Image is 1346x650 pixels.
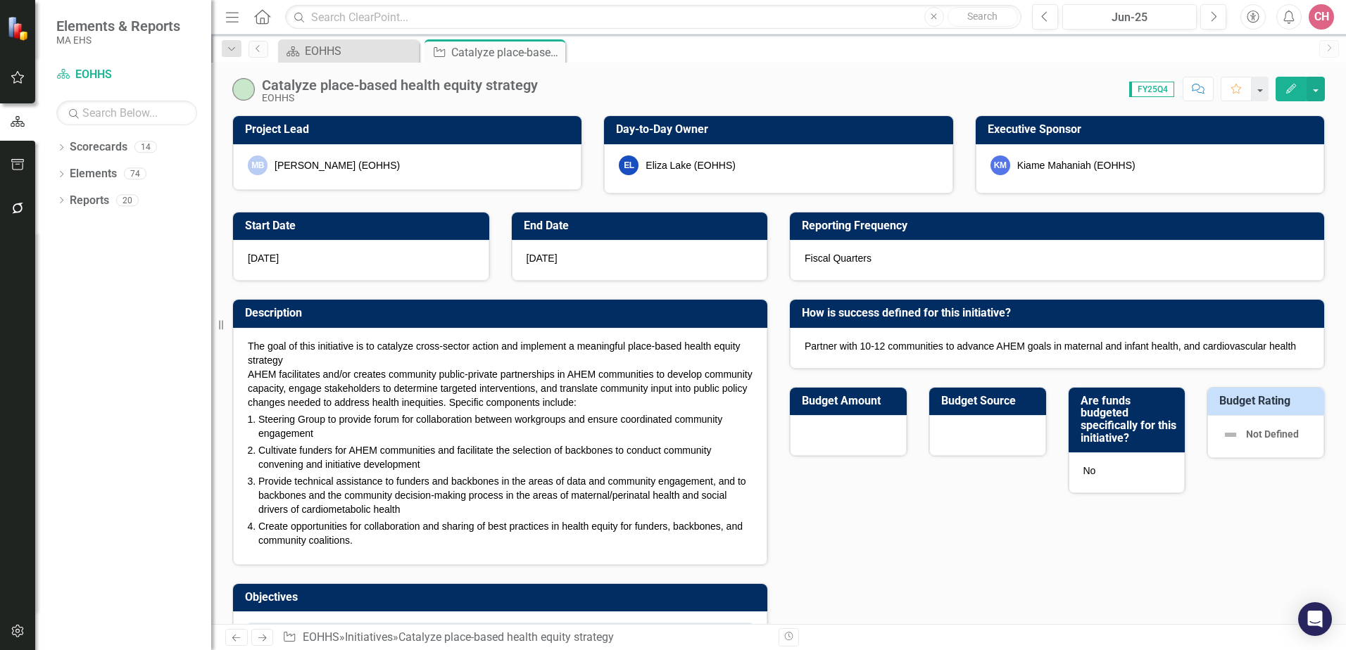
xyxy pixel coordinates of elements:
[1081,395,1178,444] h3: Are funds budgeted specifically for this initiative?
[262,77,538,93] div: Catalyze place-based health equity strategy
[248,339,753,367] p: The goal of this initiative is to catalyze cross-sector action and implement a meaningful place-b...
[1067,9,1192,26] div: Jun-25
[56,34,180,46] small: MA EHS
[1222,426,1239,443] img: Not Defined
[70,166,117,182] a: Elements
[70,193,109,209] a: Reports
[527,253,558,264] span: [DATE]
[805,339,1309,353] p: Partner with 10-12 communities to advance AHEM goals in maternal and infant health, and cardiovas...
[1309,4,1334,30] button: CH
[948,7,1018,27] button: Search
[802,219,1317,232] h3: Reporting Frequency
[275,158,400,172] div: [PERSON_NAME] (EOHHS)
[245,307,760,319] h3: Description
[616,123,945,136] h3: Day-to-Day Owner
[285,5,1021,30] input: Search ClearPoint...
[967,11,998,22] span: Search
[1298,602,1332,636] div: Open Intercom Messenger
[258,414,722,439] span: Steering Group to provide forum for collaboration between workgroups and ensure coordinated commu...
[116,194,139,206] div: 20
[1062,4,1197,30] button: Jun-25
[56,101,197,125] input: Search Below...
[248,155,268,175] div: MB
[1219,395,1317,407] h3: Budget Rating
[6,15,33,42] img: ClearPoint Strategy
[258,521,743,546] span: Create opportunities for collaboration and sharing of best practices in health equity for funders...
[646,158,736,172] div: Eliza Lake (EOHHS)
[451,44,562,61] div: Catalyze place-based health equity strategy
[790,240,1324,281] div: Fiscal Quarters
[988,123,1317,136] h3: Executive Sponsor
[245,591,760,604] h3: Objectives
[245,219,482,232] h3: Start Date
[56,67,197,83] a: EOHHS
[1083,465,1096,476] span: No
[524,219,761,232] h3: End Date
[232,78,255,101] img: On-track
[70,139,127,155] a: Scorecards
[802,307,1317,319] h3: How is success defined for this initiative?
[305,42,415,60] div: EOHHS
[258,445,712,470] span: Cultivate funders for AHEM communities and facilitate the selection of backbones to conduct commu...
[248,369,753,408] span: AHEM facilitates and/or creates community public-private partnerships in AHEM communities to deve...
[124,168,146,180] div: 74
[990,155,1010,175] div: KM
[802,395,900,407] h3: Budget Amount
[619,155,639,175] div: EL
[941,395,1039,407] h3: Budget Source
[282,630,768,646] div: » »
[248,253,279,264] span: [DATE]
[282,42,415,60] a: EOHHS
[345,630,393,644] a: Initiatives
[1017,158,1136,172] div: Kiame Mahaniah (EOHHS)
[1129,82,1174,97] span: FY25Q4
[245,123,574,136] h3: Project Lead
[398,630,614,644] div: Catalyze place-based health equity strategy
[303,630,339,644] a: EOHHS
[56,18,180,34] span: Elements & Reports
[1246,428,1299,440] span: Not Defined
[258,476,746,515] span: Provide technical assistance to funders and backbones in the areas of data and community engageme...
[262,93,538,103] div: EOHHS
[134,141,157,153] div: 14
